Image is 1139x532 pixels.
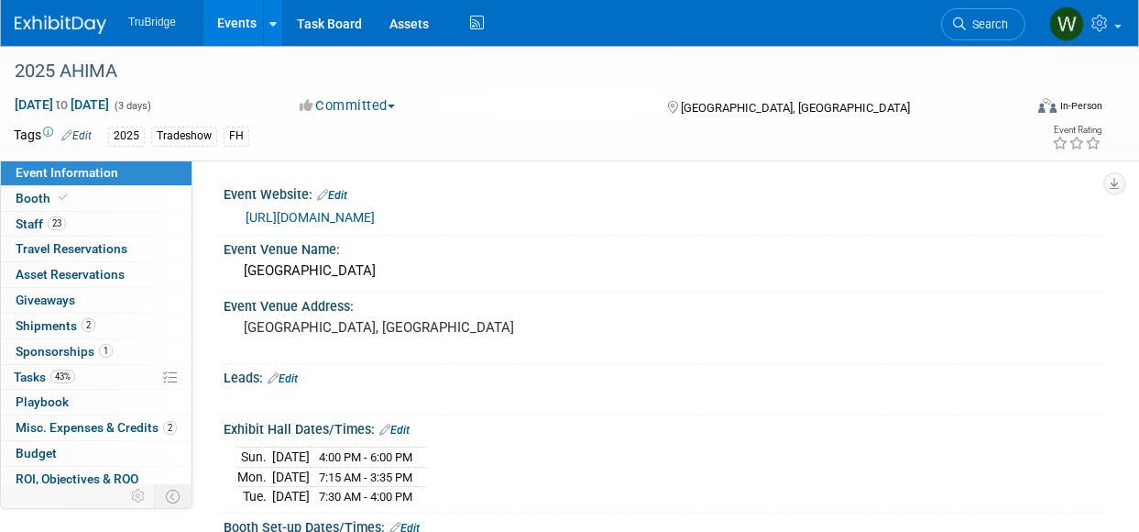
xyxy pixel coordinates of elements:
[1038,98,1057,113] img: Format-Inperson.png
[59,193,68,203] i: Booth reservation complete
[272,487,310,506] td: [DATE]
[237,257,1089,285] div: [GEOGRAPHIC_DATA]
[1,288,192,313] a: Giveaways
[272,467,310,487] td: [DATE]
[319,490,412,504] span: 7:30 AM - 4:00 PM
[224,416,1102,439] div: Exhibit Hall Dates/Times:
[16,394,69,409] span: Playbook
[1,237,192,261] a: Travel Reservations
[16,241,127,256] span: Travel Reservations
[15,16,106,34] img: ExhibitDay
[8,55,1010,88] div: 2025 AHIMA
[16,344,113,359] span: Sponsorships
[151,127,217,146] div: Tradeshow
[16,446,57,460] span: Budget
[224,293,1102,316] div: Event Venue Address:
[16,216,66,231] span: Staff
[244,319,570,336] pre: [GEOGRAPHIC_DATA], [GEOGRAPHIC_DATA]
[293,96,402,116] button: Committed
[16,471,138,486] span: ROI, Objectives & ROO
[163,421,177,435] span: 2
[1,416,192,440] a: Misc. Expenses & Credits2
[16,318,95,333] span: Shipments
[319,471,412,484] span: 7:15 AM - 3:35 PM
[1,262,192,287] a: Asset Reservations
[268,372,298,385] a: Edit
[108,127,145,146] div: 2025
[16,267,125,282] span: Asset Reservations
[224,364,1102,388] div: Leads:
[224,127,249,146] div: FH
[16,165,118,180] span: Event Information
[1,339,192,364] a: Sponsorships1
[224,181,1102,205] div: Event Website:
[113,100,151,112] span: (3 days)
[1,314,192,338] a: Shipments2
[128,16,176,28] span: TruBridge
[237,467,272,487] td: Mon.
[123,484,155,508] td: Personalize Event Tab Strip
[48,216,66,230] span: 23
[1059,99,1102,113] div: In-Person
[1,186,192,211] a: Booth
[16,191,71,205] span: Booth
[1,467,192,492] a: ROI, Objectives & ROO
[941,8,1025,40] a: Search
[1052,126,1101,135] div: Event Rating
[246,210,375,225] a: [URL][DOMAIN_NAME]
[317,189,347,202] a: Edit
[14,370,75,384] span: Tasks
[16,293,75,307] span: Giveaways
[681,101,910,115] span: [GEOGRAPHIC_DATA], [GEOGRAPHIC_DATA]
[61,129,92,142] a: Edit
[319,450,412,464] span: 4:00 PM - 6:00 PM
[224,236,1102,259] div: Event Venue Name:
[14,96,110,113] span: [DATE] [DATE]
[237,447,272,467] td: Sun.
[1049,6,1084,41] img: Whitni Murase
[53,97,71,112] span: to
[966,17,1008,31] span: Search
[1,365,192,390] a: Tasks43%
[1,161,192,185] a: Event Information
[1,390,192,415] a: Playbook
[99,344,113,358] span: 1
[82,318,95,332] span: 2
[272,447,310,467] td: [DATE]
[16,420,177,435] span: Misc. Expenses & Credits
[1,212,192,237] a: Staff23
[1,441,192,466] a: Budget
[379,424,410,437] a: Edit
[155,484,192,508] td: Toggle Event Tabs
[14,126,92,147] td: Tags
[237,487,272,506] td: Tue.
[50,370,75,383] span: 43%
[944,95,1102,123] div: Event Format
